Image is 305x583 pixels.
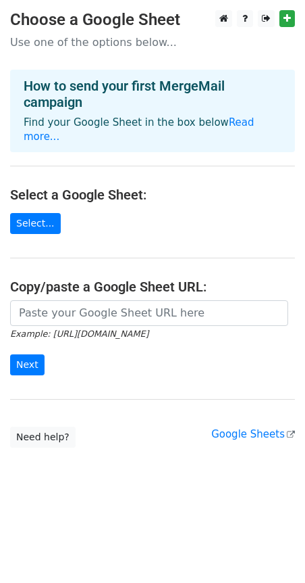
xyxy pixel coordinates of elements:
small: Example: [URL][DOMAIN_NAME] [10,329,148,339]
a: Google Sheets [211,428,295,440]
h4: Select a Google Sheet: [10,187,295,203]
a: Read more... [24,116,254,143]
input: Next [10,354,45,375]
input: Paste your Google Sheet URL here [10,300,288,326]
p: Use one of the options below... [10,35,295,49]
a: Need help? [10,427,76,448]
a: Select... [10,213,61,234]
h3: Choose a Google Sheet [10,10,295,30]
h4: Copy/paste a Google Sheet URL: [10,279,295,295]
h4: How to send your first MergeMail campaign [24,78,281,110]
p: Find your Google Sheet in the box below [24,116,281,144]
